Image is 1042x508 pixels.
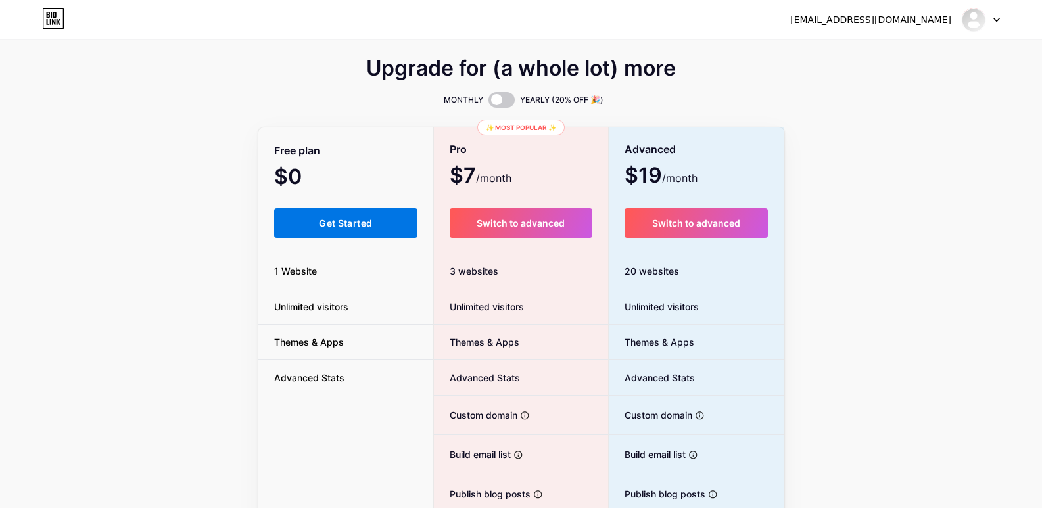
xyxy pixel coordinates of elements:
span: $7 [450,168,511,186]
span: Advanced Stats [258,371,360,384]
span: Themes & Apps [434,335,519,349]
span: Build email list [434,448,511,461]
button: Switch to advanced [625,208,769,238]
span: Advanced [625,138,676,161]
div: 3 websites [434,254,608,289]
span: Custom domain [434,408,517,422]
div: 20 websites [609,254,784,289]
span: /month [476,170,511,186]
button: Get Started [274,208,418,238]
span: Themes & Apps [258,335,360,349]
span: Unlimited visitors [609,300,699,313]
span: Unlimited visitors [434,300,524,313]
span: Get Started [319,218,372,229]
span: 1 Website [258,264,333,278]
span: Advanced Stats [434,371,520,384]
span: Publish blog posts [434,487,531,501]
span: Upgrade for (a whole lot) more [366,60,676,76]
span: Pro [450,138,467,161]
span: Switch to advanced [652,218,740,229]
span: $0 [274,169,337,187]
span: /month [662,170,698,186]
span: MONTHLY [444,93,483,106]
button: Switch to advanced [450,208,592,238]
span: Publish blog posts [609,487,705,501]
span: Themes & Apps [609,335,694,349]
span: $19 [625,168,698,186]
div: [EMAIL_ADDRESS][DOMAIN_NAME] [790,13,951,27]
span: YEARLY (20% OFF 🎉) [520,93,604,106]
span: Custom domain [609,408,692,422]
span: Switch to advanced [477,218,565,229]
div: ✨ Most popular ✨ [477,120,565,135]
span: Unlimited visitors [258,300,364,313]
span: Advanced Stats [609,371,695,384]
span: Free plan [274,139,320,162]
img: valeriacruzofi [961,7,986,32]
span: Build email list [609,448,686,461]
